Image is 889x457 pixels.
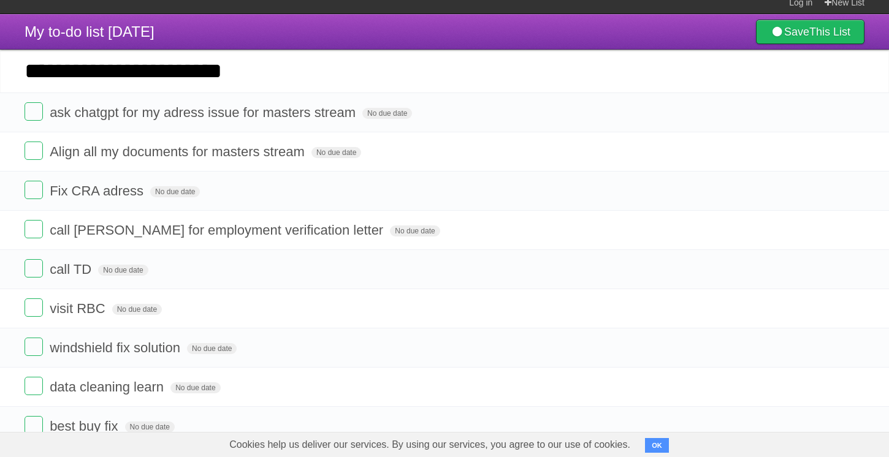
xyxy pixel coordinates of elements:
[390,225,440,236] span: No due date
[50,340,183,355] span: windshield fix solution
[25,416,43,434] label: Done
[50,379,167,395] span: data cleaning learn
[25,181,43,199] label: Done
[50,262,94,277] span: call TD
[217,432,643,457] span: Cookies help us deliver our services. By using our services, you agree to our use of cookies.
[25,338,43,356] label: Done
[645,438,669,453] button: OK
[25,220,43,238] label: Done
[50,144,308,159] span: Align all my documents for masters stream
[756,20,864,44] a: SaveThis List
[362,108,412,119] span: No due date
[311,147,361,158] span: No due date
[170,382,220,393] span: No due date
[98,265,148,276] span: No due date
[125,421,175,432] span: No due date
[25,102,43,121] label: Done
[112,304,162,315] span: No due date
[50,222,386,238] span: call [PERSON_NAME] for employment verification letter
[187,343,237,354] span: No due date
[25,23,155,40] span: My to-do list [DATE]
[25,142,43,160] label: Done
[50,183,147,198] span: Fix CRA adress
[50,301,108,316] span: visit RBC
[150,186,200,197] span: No due date
[25,377,43,395] label: Done
[50,105,359,120] span: ask chatgpt for my adress issue for masters stream
[50,418,121,434] span: best buy fix
[809,26,850,38] b: This List
[25,259,43,278] label: Done
[25,298,43,317] label: Done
